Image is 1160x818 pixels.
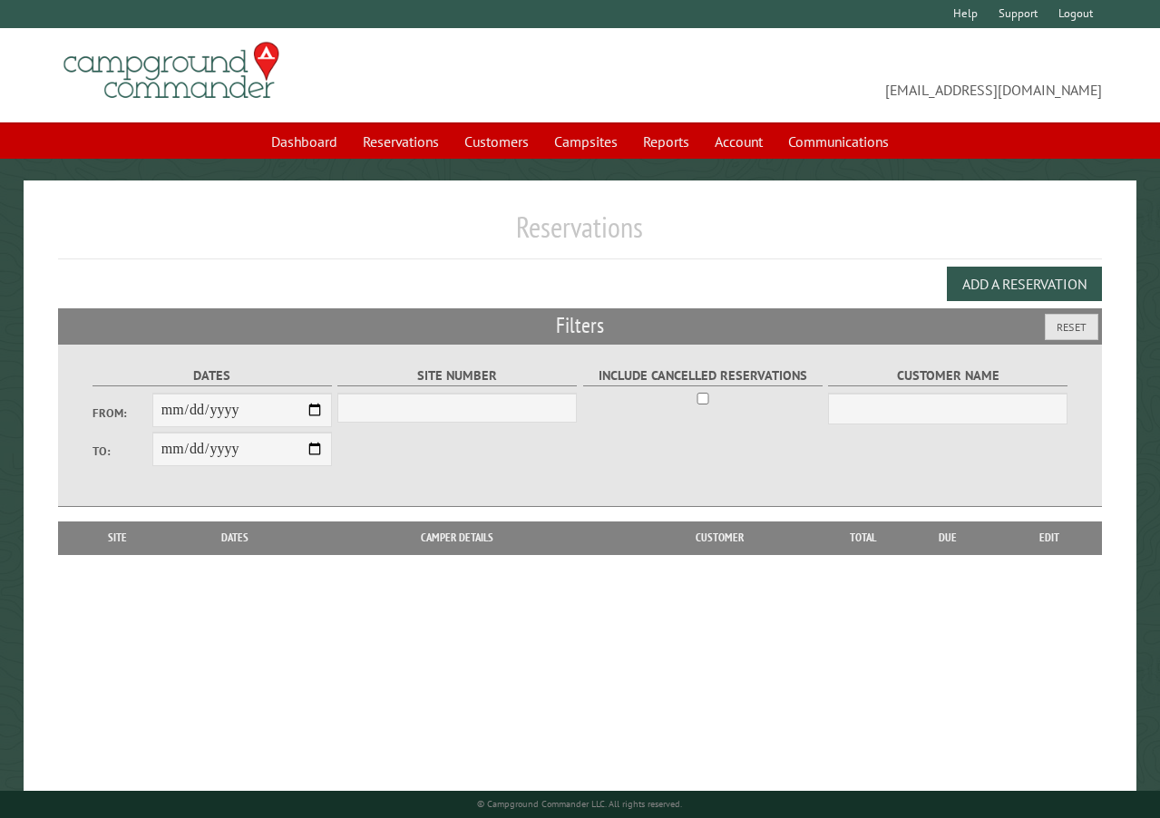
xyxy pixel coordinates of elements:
[632,124,700,159] a: Reports
[67,521,169,554] th: Site
[58,308,1102,343] h2: Filters
[947,267,1102,301] button: Add a Reservation
[828,365,1067,386] label: Customer Name
[543,124,629,159] a: Campsites
[93,404,152,422] label: From:
[453,124,540,159] a: Customers
[826,521,899,554] th: Total
[93,443,152,460] label: To:
[169,521,302,554] th: Dates
[583,365,823,386] label: Include Cancelled Reservations
[580,50,1103,101] span: [EMAIL_ADDRESS][DOMAIN_NAME]
[260,124,348,159] a: Dashboard
[704,124,774,159] a: Account
[352,124,450,159] a: Reservations
[337,365,577,386] label: Site Number
[58,209,1102,259] h1: Reservations
[1045,314,1098,340] button: Reset
[58,35,285,106] img: Campground Commander
[93,365,332,386] label: Dates
[302,521,612,554] th: Camper Details
[612,521,827,554] th: Customer
[997,521,1102,554] th: Edit
[777,124,900,159] a: Communications
[477,798,682,810] small: © Campground Commander LLC. All rights reserved.
[899,521,997,554] th: Due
